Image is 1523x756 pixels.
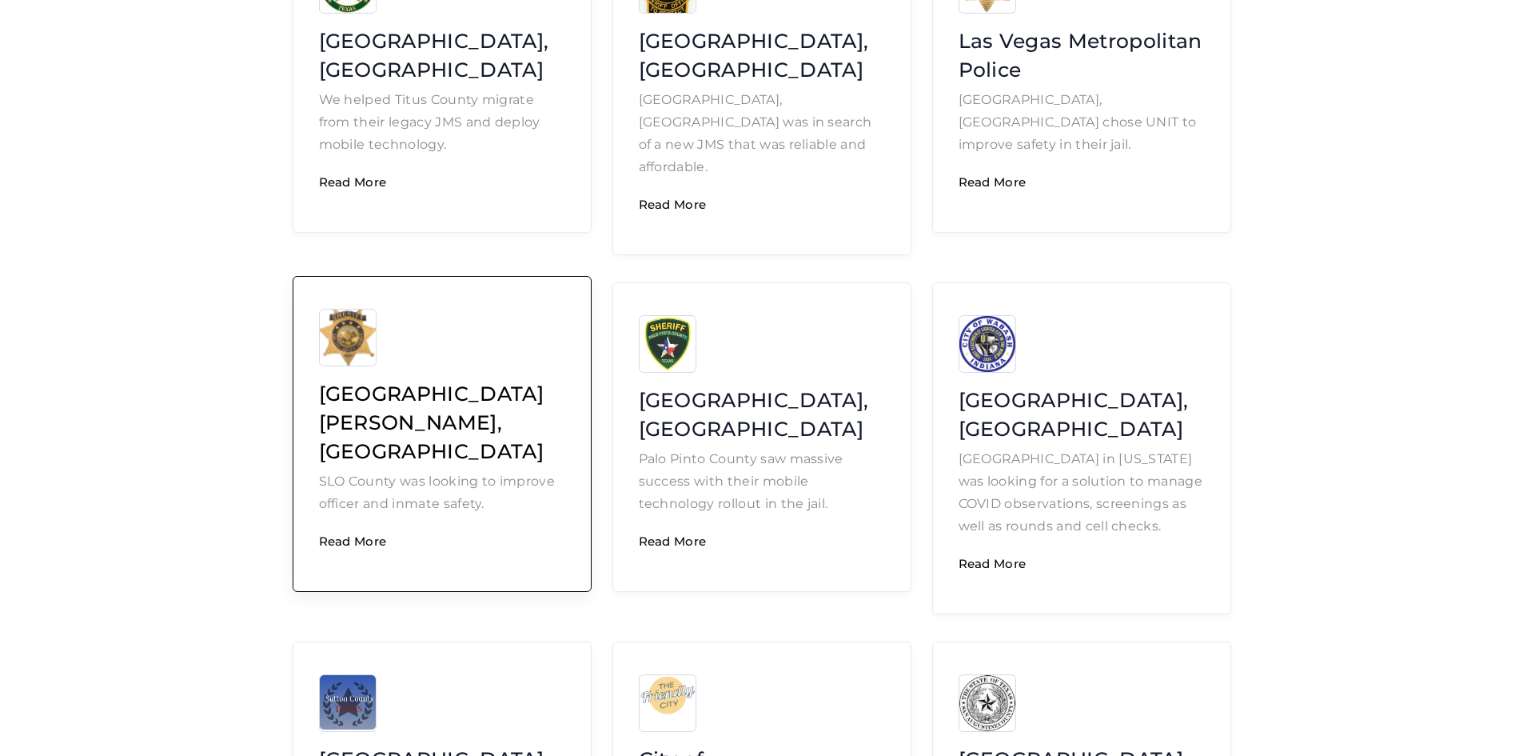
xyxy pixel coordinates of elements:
a: [GEOGRAPHIC_DATA], [GEOGRAPHIC_DATA][GEOGRAPHIC_DATA] in [US_STATE] was looking for a solution to... [932,282,1231,614]
p: We helped Titus County migrate from their legacy JMS and deploy mobile technology. [319,89,565,156]
a: [GEOGRAPHIC_DATA][PERSON_NAME], [GEOGRAPHIC_DATA]SLO County was looking to improve officer and in... [293,276,592,592]
div: Read More [639,198,885,211]
h3: [GEOGRAPHIC_DATA][PERSON_NAME], [GEOGRAPHIC_DATA] [319,379,565,466]
div: Read More [959,557,1205,570]
h3: Las Vegas Metropolitan Police [959,26,1205,84]
h3: [GEOGRAPHIC_DATA], [GEOGRAPHIC_DATA] [959,386,1205,443]
div: Read More [959,175,1205,189]
h3: [GEOGRAPHIC_DATA], [GEOGRAPHIC_DATA] [319,26,565,84]
p: SLO County was looking to improve officer and inmate safety. [319,470,565,515]
p: [GEOGRAPHIC_DATA] in [US_STATE] was looking for a solution to manage COVID observations, screenin... [959,448,1205,538]
iframe: Chat Widget [1250,583,1523,756]
a: [GEOGRAPHIC_DATA], [GEOGRAPHIC_DATA]Palo Pinto County saw massive success with their mobile techn... [612,282,911,592]
h3: [GEOGRAPHIC_DATA], [GEOGRAPHIC_DATA] [639,386,885,443]
div: Read More [639,534,885,548]
p: Palo Pinto County saw massive success with their mobile technology rollout in the jail. [639,448,885,515]
h3: [GEOGRAPHIC_DATA], [GEOGRAPHIC_DATA] [639,26,885,84]
div: Read More [319,175,565,189]
p: [GEOGRAPHIC_DATA], [GEOGRAPHIC_DATA] was in search of a new JMS that was reliable and affordable. [639,89,885,178]
div: Read More [319,534,565,548]
p: [GEOGRAPHIC_DATA], [GEOGRAPHIC_DATA] chose UNIT to improve safety in their jail. [959,89,1205,156]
